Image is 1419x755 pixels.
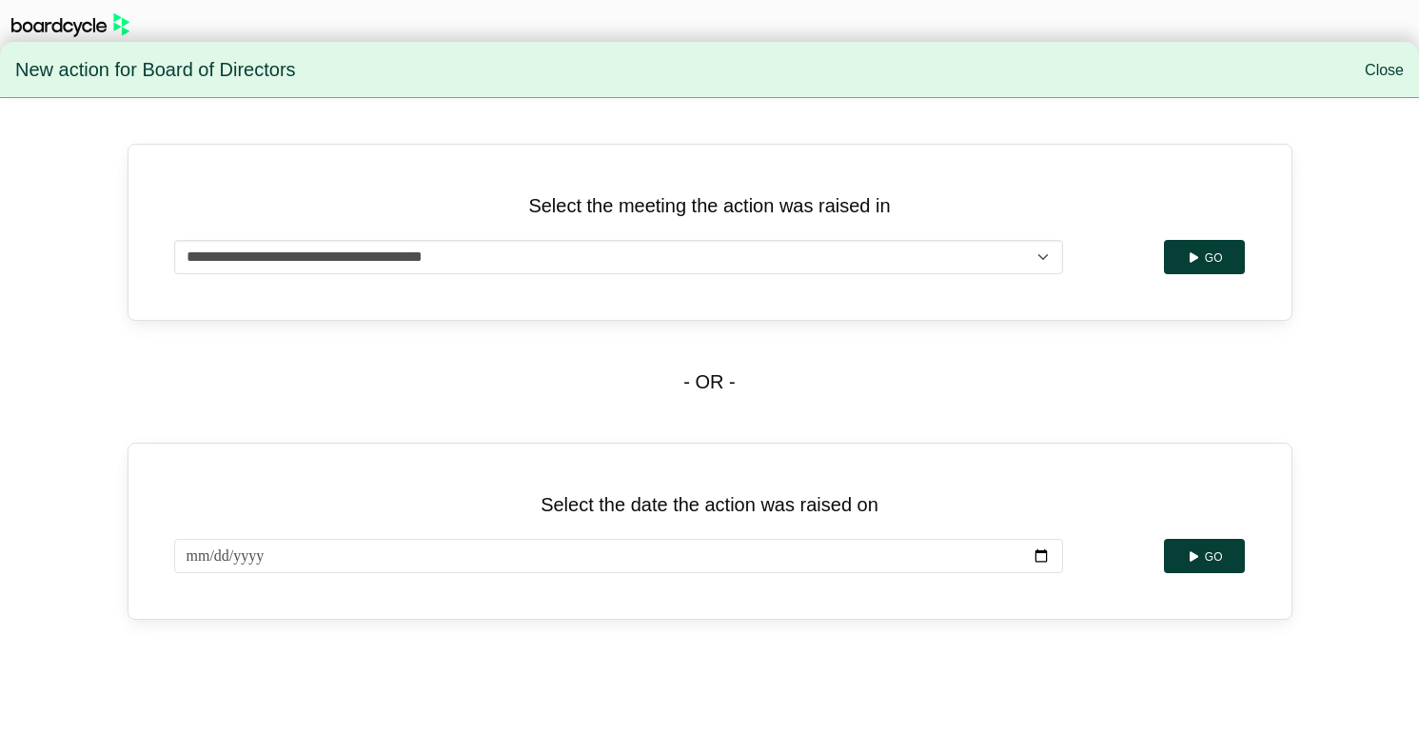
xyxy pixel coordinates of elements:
button: Go [1164,539,1245,573]
a: Close [1365,62,1404,78]
span: New action for Board of Directors [15,50,296,90]
p: Select the meeting the action was raised in [174,190,1246,221]
button: Go [1164,240,1245,274]
div: - OR - [128,321,1292,443]
p: Select the date the action was raised on [174,489,1246,520]
img: BoardcycleBlackGreen-aaafeed430059cb809a45853b8cf6d952af9d84e6e89e1f1685b34bfd5cb7d64.svg [11,13,129,37]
